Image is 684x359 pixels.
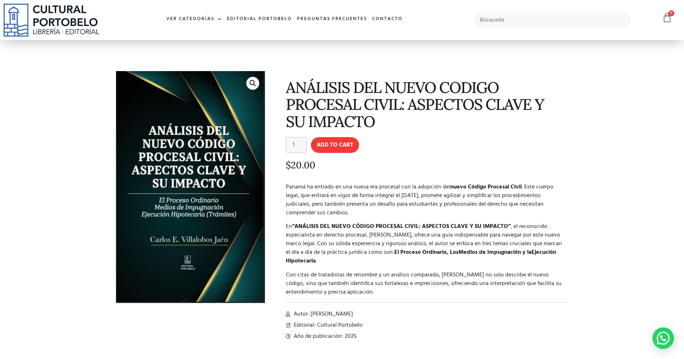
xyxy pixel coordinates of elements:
span: Editorial: Cultural Portobelo [292,321,363,330]
a: 🔍 [246,77,259,90]
a: Contacto [369,11,405,27]
span: Año de publicación: 2025 [292,332,357,341]
a: Ver Categorías [164,11,224,27]
input: Product quantity [286,137,307,153]
h1: ANÁLISIS DEL NUEVO CODIGO PROCESAL CIVIL: ASPECTOS CLAVE Y SU IMPACTO [286,79,566,130]
a: Editorial Portobelo [224,11,294,27]
a: 0 [662,13,672,23]
img: Captura de pantalla 2025-09-02 115825 [116,71,265,303]
strong: El Proceso Ordinario, Los [394,248,459,257]
strong: nuevo Código Procesal Civil [450,182,522,192]
a: Preguntas frecuentes [294,11,369,27]
strong: Medios de Impugnación y la [459,248,531,257]
input: Búsqueda [474,13,631,28]
strong: “ANÁLISIS DEL NUEVO CÓDIGO PROCESAL CIVIL: ASPECTOS CLAVE Y SU IMPACTO” [292,222,511,231]
span: $ [286,159,291,171]
p: Panamá ha entrado en una nueva era procesal con la adopción del . Este cuerpo legal, que entrará ... [286,183,566,217]
p: En , el reconocido especialista en derecho procesal, [PERSON_NAME], ofrece una guía indispensable... [286,222,566,265]
p: Con citas de tratadistas de renombre y un análisis comparado, [PERSON_NAME] no solo describe el n... [286,271,566,297]
button: Add to cart [311,137,359,153]
span: Autor: [PERSON_NAME] [292,310,353,318]
div: Contactar por WhatsApp [652,327,674,349]
strong: Ejecución Hipotecaria [286,248,556,266]
bdi: 20.00 [286,159,315,171]
span: 0 [669,10,674,16]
